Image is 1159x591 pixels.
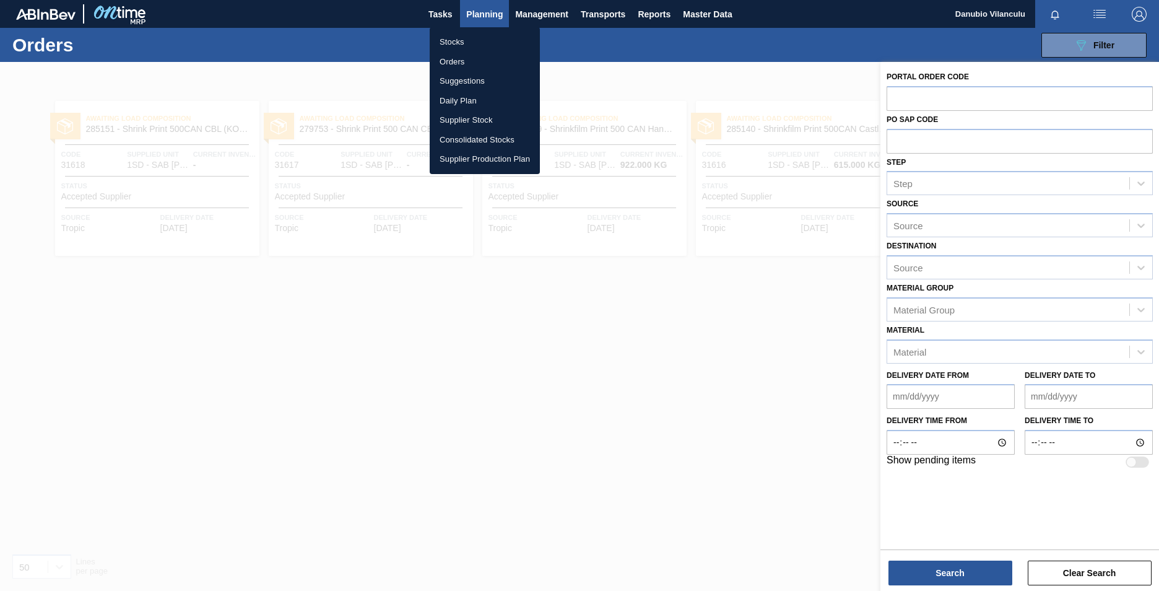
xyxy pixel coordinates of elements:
[430,52,540,72] a: Orders
[430,149,540,169] a: Supplier Production Plan
[430,71,540,91] a: Suggestions
[430,91,540,111] a: Daily Plan
[430,130,540,150] a: Consolidated Stocks
[430,110,540,130] a: Supplier Stock
[430,32,540,52] a: Stocks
